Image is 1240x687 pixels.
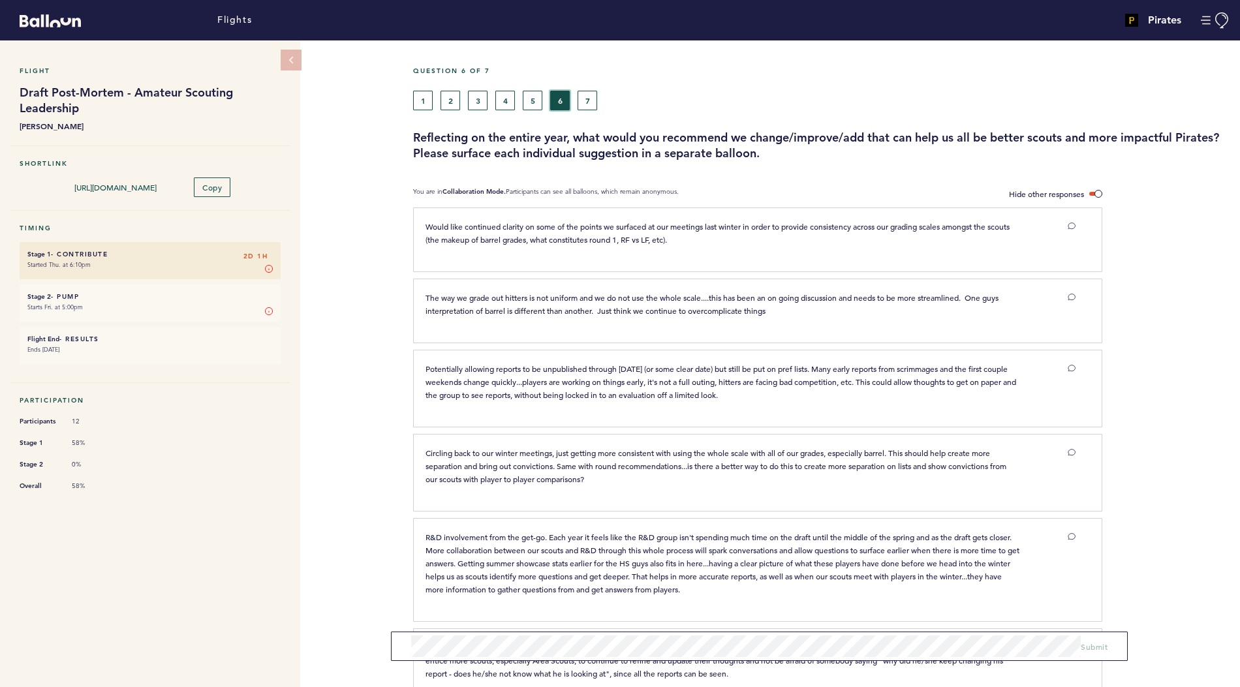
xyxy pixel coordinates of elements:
[27,250,273,258] h6: - Contribute
[523,91,542,110] button: 5
[72,438,111,448] span: 58%
[72,460,111,469] span: 0%
[72,481,111,491] span: 58%
[413,187,679,201] p: You are in Participants can see all balloons, which remain anonymous.
[20,458,59,471] span: Stage 2
[217,13,252,27] a: Flights
[20,119,281,132] b: [PERSON_NAME]
[1148,12,1181,28] h4: Pirates
[20,396,281,405] h5: Participation
[27,335,59,343] small: Flight End
[578,91,597,110] button: 7
[20,480,59,493] span: Overall
[20,224,281,232] h5: Timing
[27,292,273,301] h6: - Pump
[72,417,111,426] span: 12
[426,532,1021,594] span: R&D involvement from the get-go. Each year it feels like the R&D group isn't spending much time o...
[1081,640,1108,653] button: Submit
[442,187,506,196] b: Collaboration Mode.
[495,91,515,110] button: 4
[243,250,268,263] span: 2D 1H
[550,91,570,110] button: 6
[1201,12,1230,29] button: Manage Account
[426,448,1008,484] span: Circling back to our winter meetings, just getting more consistent with using the whole scale wit...
[426,363,1018,400] span: Potentially allowing reports to be unpublished through [DATE] (or some clear date) but still be p...
[413,67,1230,75] h5: Question 6 of 7
[202,182,222,192] span: Copy
[27,260,91,269] time: Started Thu. at 6:10pm
[20,415,59,428] span: Participants
[10,13,81,27] a: Balloon
[27,292,51,301] small: Stage 2
[27,303,83,311] time: Starts Fri. at 5:00pm
[1081,641,1108,652] span: Submit
[413,130,1230,161] h3: Reflecting on the entire year, what would you recommend we change/improve/add that can help us al...
[20,85,281,116] h1: Draft Post-Mortem - Amateur Scouting Leadership
[20,159,281,168] h5: Shortlink
[27,335,273,343] h6: - Results
[20,14,81,27] svg: Balloon
[468,91,488,110] button: 3
[426,221,1012,245] span: Would like continued clarity on some of the points we surfaced at our meetings last winter in ord...
[27,345,59,354] time: Ends [DATE]
[20,436,59,450] span: Stage 1
[426,292,1000,316] span: The way we grade out hitters is not uniform and we do not use the whole scale....this has been an...
[426,642,1021,679] span: Allowing reports to be open all year, instead of writing a brand new report each time we want to ...
[20,67,281,75] h5: Flight
[441,91,460,110] button: 2
[1009,189,1084,199] span: Hide other responses
[194,177,230,197] button: Copy
[27,250,51,258] small: Stage 1
[413,91,433,110] button: 1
